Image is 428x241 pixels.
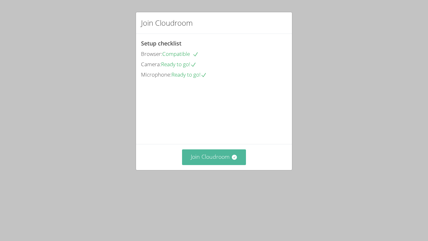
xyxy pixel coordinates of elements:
span: Setup checklist [141,40,181,47]
span: Compatible [162,50,199,57]
span: Browser: [141,50,162,57]
span: Ready to go! [171,71,207,78]
span: Microphone: [141,71,171,78]
span: Camera: [141,61,161,68]
h2: Join Cloudroom [141,17,193,29]
button: Join Cloudroom [182,149,246,165]
span: Ready to go! [161,61,196,68]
